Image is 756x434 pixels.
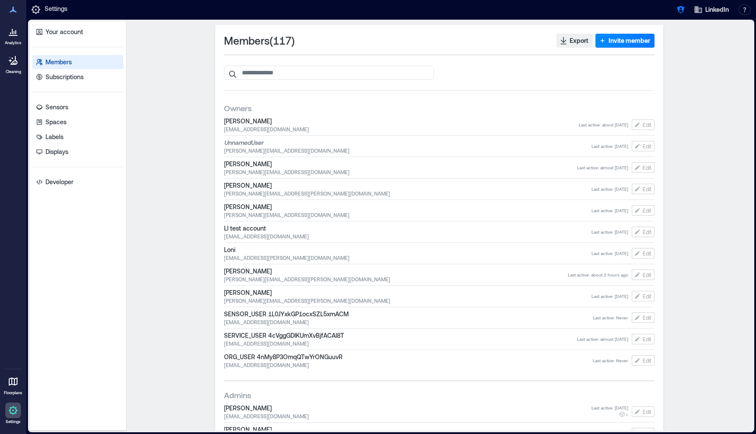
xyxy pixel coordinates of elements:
button: Export [556,34,593,48]
span: Owners [224,103,252,113]
span: [EMAIL_ADDRESS][DOMAIN_NAME] [224,413,591,420]
span: [PERSON_NAME] [224,267,568,276]
span: Invite member [609,36,650,45]
span: [PERSON_NAME][EMAIL_ADDRESS][PERSON_NAME][DOMAIN_NAME] [224,190,591,197]
i: Unnamed User [224,139,263,146]
a: Your account [32,25,123,39]
span: Last active : [DATE] [591,229,628,235]
a: Members [32,55,123,69]
span: [EMAIL_ADDRESS][DOMAIN_NAME] [224,340,577,347]
a: Cleaning [2,50,24,77]
span: Last active : [DATE] [591,207,628,213]
span: [PERSON_NAME][EMAIL_ADDRESS][PERSON_NAME][DOMAIN_NAME] [224,276,568,283]
span: Edit [643,408,651,415]
span: [EMAIL_ADDRESS][DOMAIN_NAME] [224,318,593,325]
button: Invite member [595,34,654,48]
button: Edit [632,312,654,323]
span: [EMAIL_ADDRESS][PERSON_NAME][DOMAIN_NAME] [224,254,591,261]
a: Displays [32,145,123,159]
span: Edit [643,357,651,364]
a: Spaces [32,115,123,129]
span: Edit [643,336,651,343]
span: [PERSON_NAME] [224,288,591,297]
button: Edit [632,269,654,280]
p: Members [45,58,72,66]
span: Last active : almost [DATE] [577,164,628,171]
span: Edit [643,121,651,128]
span: [PERSON_NAME] [224,203,591,211]
p: Spaces [45,118,66,126]
span: [EMAIL_ADDRESS][DOMAIN_NAME] [224,126,579,133]
span: Edit [643,228,651,235]
p: Analytics [5,40,21,45]
span: Last active : Never [593,315,628,321]
span: Last active : about 2 hours ago [568,272,628,278]
span: Loni [224,245,591,254]
a: Analytics [2,21,24,48]
a: Settings [3,400,24,427]
a: Developer [32,175,123,189]
span: Edit [643,250,651,257]
span: [PERSON_NAME][EMAIL_ADDRESS][DOMAIN_NAME] [224,147,591,154]
a: Sensors [32,100,123,114]
span: Edit [643,293,651,300]
a: Subscriptions [32,70,123,84]
span: Edit [643,271,651,278]
button: Edit [632,119,654,130]
span: Last active : almost [DATE] [577,336,628,342]
button: Edit [632,406,654,417]
span: Edit [643,164,651,171]
span: Last active : [DATE] [591,293,628,299]
button: LinkedIn [691,3,731,17]
p: Cleaning [6,69,21,74]
span: Last active : about [DATE] [579,122,628,128]
span: ORG_USER 4nMy8P3OmqQTwYrONGuuvR [224,353,593,361]
span: [PERSON_NAME] [224,425,581,434]
p: Floorplans [4,390,22,395]
span: Last active : [DATE] [591,405,628,411]
span: SERVICE_USER 4cVggGDIKUmXvBjfACAI8T [224,331,577,340]
span: Last active : [DATE] [591,186,628,192]
span: [PERSON_NAME] [224,160,577,168]
span: Edit [643,207,651,214]
span: Last active : [DATE] [591,250,628,256]
p: Settings [45,4,67,15]
button: Edit [632,141,654,151]
p: Your account [45,28,83,36]
button: Edit [632,184,654,194]
p: Sensors [45,103,68,112]
p: Subscriptions [45,73,84,81]
button: Edit [632,355,654,366]
p: Labels [45,133,63,141]
button: Edit [632,205,654,216]
span: Export [570,36,588,45]
span: LinkedIn [705,5,729,14]
span: [PERSON_NAME] [224,117,579,126]
span: Last active : [DATE] [591,143,628,149]
p: Settings [6,419,21,424]
button: Edit [632,291,654,301]
a: Labels [32,130,123,144]
p: Developer [45,178,73,186]
p: Displays [45,147,68,156]
button: Edit [632,162,654,173]
button: 1 [619,411,628,418]
span: [PERSON_NAME][EMAIL_ADDRESS][DOMAIN_NAME] [224,168,577,175]
button: Edit [632,227,654,237]
span: Edit [643,185,651,192]
span: LI test account [224,224,591,233]
span: Admins [224,390,251,400]
span: [PERSON_NAME] [224,181,591,190]
span: Edit [643,143,651,150]
span: Edit [643,314,651,321]
button: Edit [632,334,654,344]
span: Members ( 117 ) [224,34,295,48]
span: [PERSON_NAME][EMAIL_ADDRESS][PERSON_NAME][DOMAIN_NAME] [224,297,591,304]
span: [EMAIL_ADDRESS][DOMAIN_NAME] [224,233,591,240]
span: Last active : Never [593,357,628,364]
a: Floorplans [1,371,25,398]
button: Edit [632,248,654,259]
span: SENSOR_USER 1L0JYxkGP1ocxSZL5xmACM [224,310,593,318]
span: [PERSON_NAME] [224,404,591,413]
